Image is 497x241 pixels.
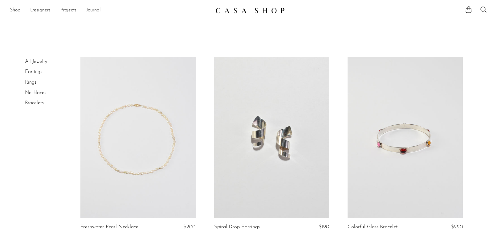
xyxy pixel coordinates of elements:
ul: NEW HEADER MENU [10,5,210,16]
a: Spiral Drop Earrings [214,224,260,230]
span: $190 [319,224,329,230]
a: Journal [86,6,101,15]
a: Rings [25,80,36,85]
a: Colorful Glass Bracelet [348,224,397,230]
a: Earrings [25,69,42,74]
a: Projects [60,6,76,15]
span: $200 [183,224,195,230]
nav: Desktop navigation [10,5,210,16]
a: Necklaces [25,90,46,95]
span: $220 [451,224,463,230]
a: Shop [10,6,20,15]
a: Designers [30,6,51,15]
a: All Jewelry [25,59,47,64]
a: Freshwater Pearl Necklace [80,224,138,230]
a: Bracelets [25,101,44,106]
